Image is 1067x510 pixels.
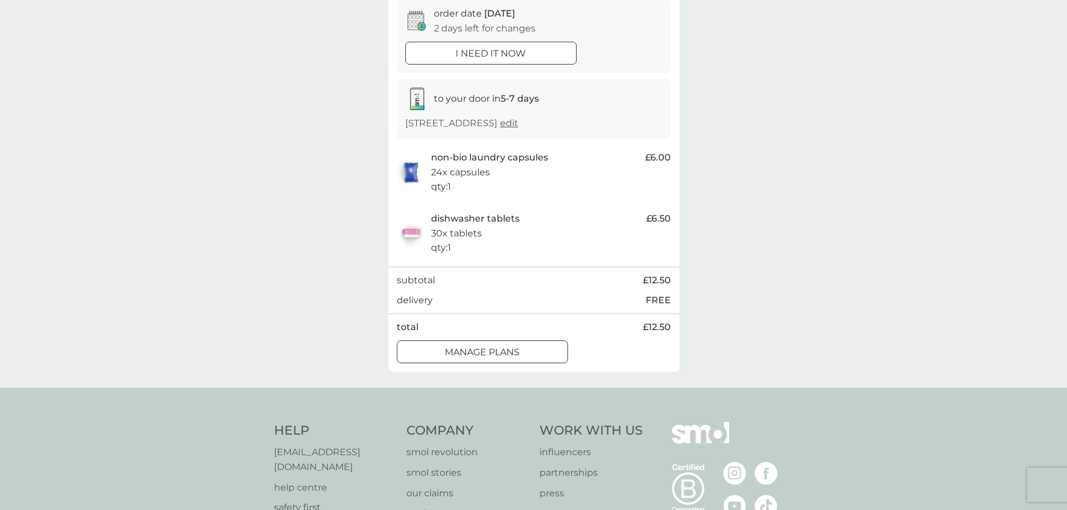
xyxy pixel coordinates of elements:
span: £12.50 [643,273,671,288]
p: non-bio laundry capsules [431,150,548,165]
p: subtotal [397,273,435,288]
button: i need it now [405,42,577,65]
a: partnerships [539,465,643,480]
strong: 5-7 days [501,93,539,104]
img: visit the smol Facebook page [755,462,778,485]
a: edit [500,118,518,128]
h4: Work With Us [539,422,643,440]
p: order date [434,6,515,21]
span: [DATE] [484,8,515,19]
span: £12.50 [643,320,671,335]
p: total [397,320,418,335]
p: i need it now [456,46,526,61]
a: smol stories [406,465,528,480]
a: [EMAIL_ADDRESS][DOMAIN_NAME] [274,445,396,474]
p: 24x capsules [431,165,490,180]
h4: Help [274,422,396,440]
a: influencers [539,445,643,460]
img: visit the smol Instagram page [723,462,746,485]
span: £6.50 [646,211,671,226]
p: dishwasher tablets [431,211,520,226]
h4: Company [406,422,528,440]
a: our claims [406,486,528,501]
a: press [539,486,643,501]
img: smol [672,422,729,461]
a: help centre [274,480,396,495]
p: 2 days left for changes [434,21,535,36]
p: [STREET_ADDRESS] [405,116,518,131]
p: qty : 1 [431,179,451,194]
p: delivery [397,293,433,308]
span: £6.00 [645,150,671,165]
button: manage plans [397,340,568,363]
p: 30x tablets [431,226,482,241]
p: FREE [646,293,671,308]
p: qty : 1 [431,240,451,255]
p: manage plans [445,345,520,360]
a: smol revolution [406,445,528,460]
span: to your door in [434,93,539,104]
